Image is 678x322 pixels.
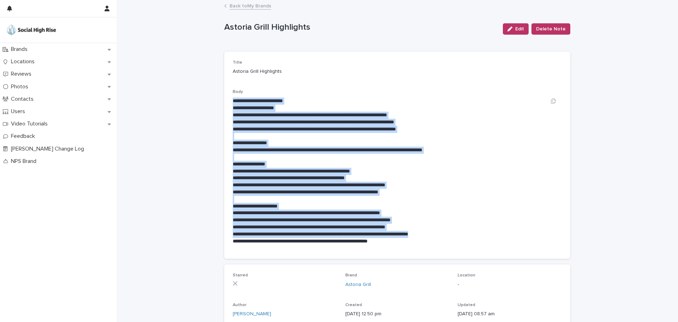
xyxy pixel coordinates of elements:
[8,133,41,140] p: Feedback
[515,27,524,31] span: Edit
[6,23,57,37] img: o5DnuTxEQV6sW9jFYBBf
[233,68,337,75] p: Astoria Grill Highlights
[8,46,33,53] p: Brands
[8,83,34,90] p: Photos
[230,1,271,10] a: Back toMy Brands
[536,25,566,33] span: Delete Note
[458,310,562,318] p: [DATE] 08:57 am
[458,273,475,277] span: Location
[8,108,31,115] p: Users
[458,303,475,307] span: Updated
[345,310,450,318] p: [DATE] 12:50 pm
[8,71,37,77] p: Reviews
[8,158,42,165] p: NPS Brand
[531,23,570,35] button: Delete Note
[233,303,246,307] span: Author
[224,22,497,33] p: Astoria Grill Highlights
[8,121,53,127] p: Video Tutorials
[345,273,357,277] span: Brand
[233,90,243,94] span: Body
[503,23,529,35] button: Edit
[233,60,242,65] span: Title
[458,281,562,288] p: -
[8,96,39,103] p: Contacts
[233,273,248,277] span: Starred
[345,303,362,307] span: Created
[233,310,271,318] a: [PERSON_NAME]
[8,58,40,65] p: Locations
[345,281,371,288] a: Astoria Grill
[8,146,90,152] p: [PERSON_NAME] Change Log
